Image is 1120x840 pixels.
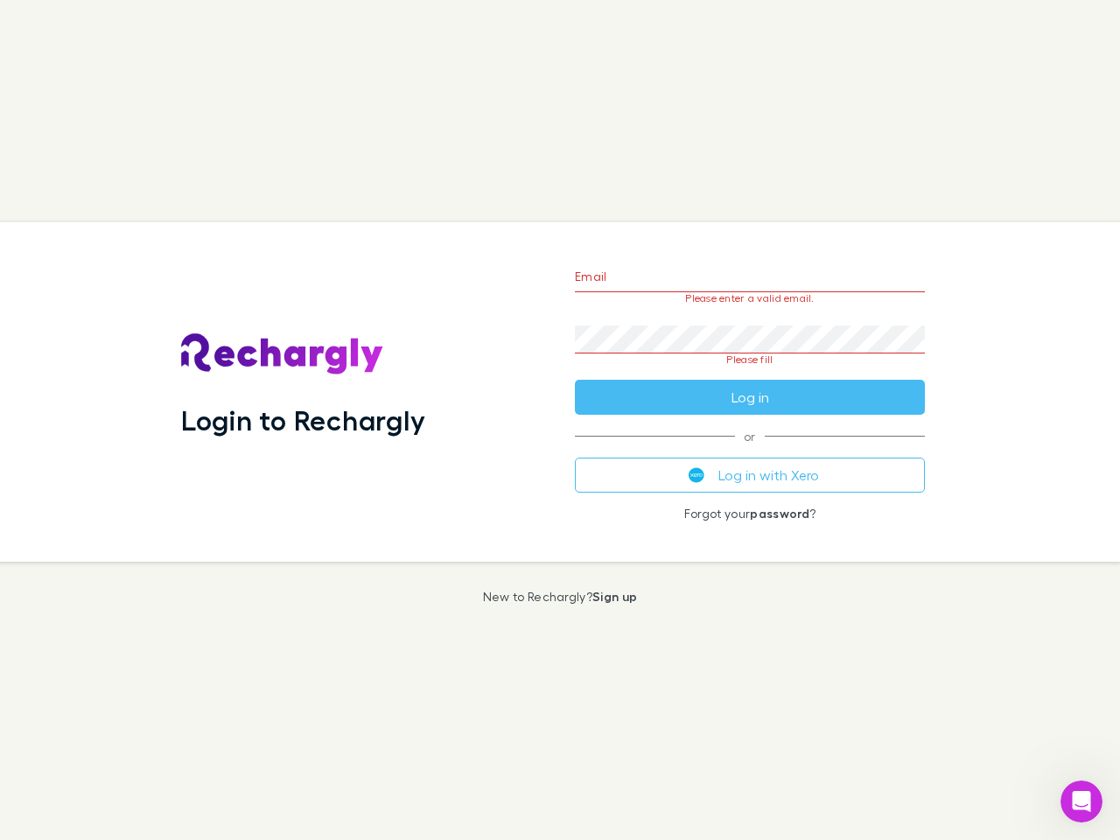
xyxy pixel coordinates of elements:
[575,458,925,493] button: Log in with Xero
[575,292,925,304] p: Please enter a valid email.
[483,590,638,604] p: New to Rechargly?
[575,353,925,366] p: Please fill
[575,507,925,521] p: Forgot your ?
[689,467,704,483] img: Xero's logo
[592,589,637,604] a: Sign up
[575,436,925,437] span: or
[181,333,384,375] img: Rechargly's Logo
[181,403,425,437] h1: Login to Rechargly
[1060,780,1102,822] iframe: Intercom live chat
[575,380,925,415] button: Log in
[750,506,809,521] a: password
